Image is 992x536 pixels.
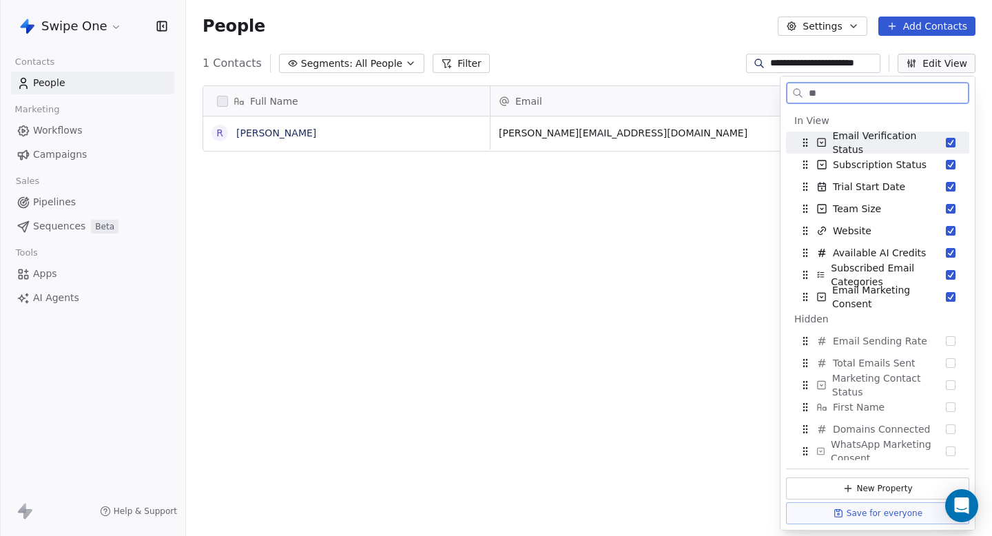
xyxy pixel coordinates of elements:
[33,219,85,234] span: Sequences
[833,334,927,348] span: Email Sending Rate
[301,56,353,71] span: Segments:
[33,195,76,209] span: Pipelines
[781,110,975,506] div: Suggestions
[114,506,177,517] span: Help & Support
[11,215,174,238] a: SequencesBeta
[11,143,174,166] a: Campaigns
[786,352,969,374] div: Total Emails Sent
[786,132,969,154] div: Email Verification Status
[786,198,969,220] div: Team Size
[786,286,969,308] div: Email Marketing Consent
[898,54,975,73] button: Edit View
[786,477,969,499] button: New Property
[203,55,262,72] span: 1 Contacts
[41,17,107,35] span: Swipe One
[11,191,174,214] a: Pipelines
[833,356,916,370] span: Total Emails Sent
[786,396,969,418] div: First Name
[11,262,174,285] a: Apps
[11,119,174,142] a: Workflows
[832,129,946,156] span: Email Verification Status
[10,243,43,263] span: Tools
[832,283,946,311] span: Email Marketing Consent
[203,86,490,116] div: Full Name
[830,460,946,487] span: Emails Sent in Last Billing Period
[203,16,265,37] span: People
[433,54,490,73] button: Filter
[786,264,969,286] div: Subscribed Email Categories
[833,202,881,216] span: Team Size
[17,14,125,38] button: Swipe One
[833,422,930,436] span: Domains Connected
[833,400,885,414] span: First Name
[831,261,946,289] span: Subscribed Email Categories
[832,371,946,399] span: Marketing Contact Status
[778,17,867,36] button: Settings
[91,220,118,234] span: Beta
[945,489,978,522] div: Open Intercom Messenger
[10,171,45,192] span: Sales
[250,94,298,108] span: Full Name
[355,56,402,71] span: All People
[786,220,969,242] div: Website
[794,114,961,127] div: In View
[33,291,79,305] span: AI Agents
[203,116,490,525] div: grid
[33,147,87,162] span: Campaigns
[515,94,542,108] span: Email
[786,176,969,198] div: Trial Start Date
[786,502,969,524] button: Save for everyone
[878,17,975,36] button: Add Contacts
[786,374,969,396] div: Marketing Contact Status
[833,180,905,194] span: Trial Start Date
[786,330,969,352] div: Email Sending Rate
[9,99,65,120] span: Marketing
[786,154,969,176] div: Subscription Status
[786,242,969,264] div: Available AI Credits
[786,440,969,462] div: WhatsApp Marketing Consent
[100,506,177,517] a: Help & Support
[33,267,57,281] span: Apps
[831,437,946,465] span: WhatsApp Marketing Consent
[11,72,174,94] a: People
[33,76,65,90] span: People
[786,418,969,440] div: Domains Connected
[490,86,800,116] div: Email
[499,126,792,140] span: [PERSON_NAME][EMAIL_ADDRESS][DOMAIN_NAME]
[9,52,61,72] span: Contacts
[833,224,871,238] span: Website
[794,312,961,326] div: Hidden
[833,158,927,172] span: Subscription Status
[19,18,36,34] img: Swipe%20One%20Logo%201-1.svg
[11,287,174,309] a: AI Agents
[833,246,926,260] span: Available AI Credits
[33,123,83,138] span: Workflows
[236,127,316,138] a: [PERSON_NAME]
[216,126,223,141] div: R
